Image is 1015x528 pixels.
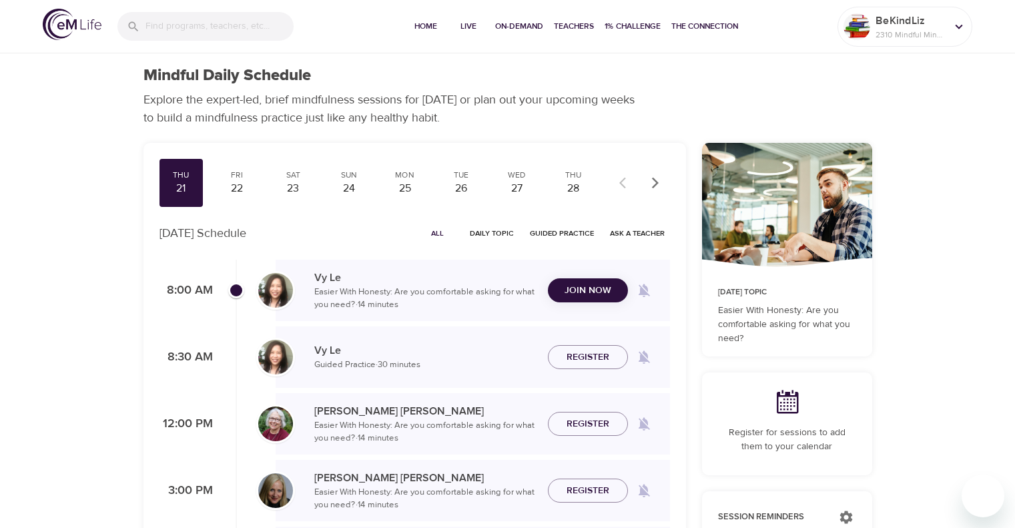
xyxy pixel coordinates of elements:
[143,66,311,85] h1: Mindful Daily Schedule
[567,349,609,366] span: Register
[165,181,198,196] div: 21
[567,483,609,499] span: Register
[43,9,101,40] img: logo
[388,170,422,181] div: Mon
[422,227,454,240] span: All
[314,470,537,486] p: [PERSON_NAME] [PERSON_NAME]
[962,475,1004,517] iframe: Button to launch messaging window
[843,13,870,40] img: Remy Sharp
[628,341,660,373] span: Remind me when a class goes live every Thursday at 8:30 AM
[444,170,478,181] div: Tue
[159,482,213,500] p: 3:00 PM
[628,274,660,306] span: Remind me when a class goes live every Thursday at 8:00 AM
[143,91,644,127] p: Explore the expert-led, brief mindfulness sessions for [DATE] or plan out your upcoming weeks to ...
[159,224,246,242] p: [DATE] Schedule
[258,407,293,441] img: Bernice_Moore_min.jpg
[557,170,590,181] div: Thu
[605,223,670,244] button: Ask a Teacher
[557,181,590,196] div: 28
[258,340,293,374] img: vy-profile-good-3.jpg
[276,181,310,196] div: 23
[314,486,537,512] p: Easier With Honesty: Are you comfortable asking for what you need? · 14 minutes
[464,223,519,244] button: Daily Topic
[718,304,856,346] p: Easier With Honesty: Are you comfortable asking for what you need?
[314,358,537,372] p: Guided Practice · 30 minutes
[314,403,537,419] p: [PERSON_NAME] [PERSON_NAME]
[332,181,366,196] div: 24
[416,223,459,244] button: All
[220,181,254,196] div: 22
[628,408,660,440] span: Remind me when a class goes live every Thursday at 12:00 PM
[525,223,599,244] button: Guided Practice
[258,273,293,308] img: vy-profile-good-3.jpg
[314,419,537,445] p: Easier With Honesty: Are you comfortable asking for what you need? · 14 minutes
[388,181,422,196] div: 25
[159,282,213,300] p: 8:00 AM
[276,170,310,181] div: Sat
[548,278,628,303] button: Join Now
[876,13,946,29] p: BeKindLiz
[444,181,478,196] div: 26
[610,227,665,240] span: Ask a Teacher
[565,282,611,299] span: Join Now
[671,19,738,33] span: The Connection
[605,19,661,33] span: 1% Challenge
[314,270,537,286] p: Vy Le
[452,19,484,33] span: Live
[500,181,534,196] div: 27
[548,479,628,503] button: Register
[314,342,537,358] p: Vy Le
[628,475,660,507] span: Remind me when a class goes live every Thursday at 3:00 PM
[500,170,534,181] div: Wed
[718,511,825,524] p: Session Reminders
[145,12,294,41] input: Find programs, teachers, etc...
[165,170,198,181] div: Thu
[332,170,366,181] div: Sun
[554,19,594,33] span: Teachers
[530,227,594,240] span: Guided Practice
[220,170,254,181] div: Fri
[876,29,946,41] p: 2310 Mindful Minutes
[567,416,609,433] span: Register
[314,286,537,312] p: Easier With Honesty: Are you comfortable asking for what you need? · 14 minutes
[718,426,856,454] p: Register for sessions to add them to your calendar
[159,348,213,366] p: 8:30 AM
[548,412,628,437] button: Register
[258,473,293,508] img: Diane_Renz-min.jpg
[159,415,213,433] p: 12:00 PM
[548,345,628,370] button: Register
[495,19,543,33] span: On-Demand
[470,227,514,240] span: Daily Topic
[718,286,856,298] p: [DATE] Topic
[410,19,442,33] span: Home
